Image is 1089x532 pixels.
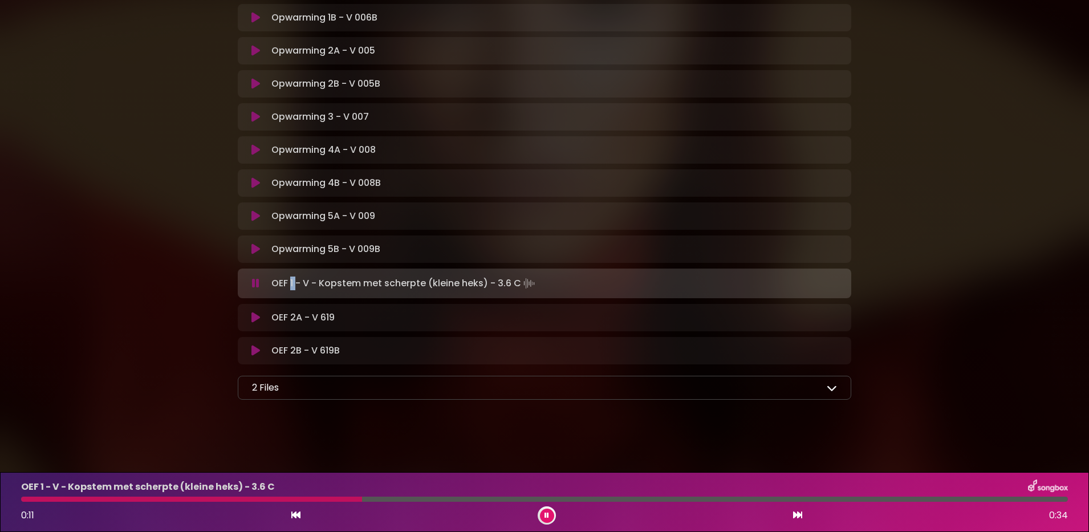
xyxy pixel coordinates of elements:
p: 2 Files [252,381,279,395]
p: Opwarming 5B - V 009B [271,242,380,256]
p: OEF 2B - V 619B [271,344,340,358]
p: Opwarming 3 - V 007 [271,110,369,124]
p: Opwarming 4A - V 008 [271,143,376,157]
img: waveform4.gif [521,275,537,291]
p: Opwarming 1B - V 006B [271,11,377,25]
p: Opwarming 4B - V 008B [271,176,381,190]
p: Opwarming 5A - V 009 [271,209,375,223]
p: Opwarming 2A - V 005 [271,44,375,58]
p: Opwarming 2B - V 005B [271,77,380,91]
p: OEF 2A - V 619 [271,311,335,324]
p: OEF 1 - V - Kopstem met scherpte (kleine heks) - 3.6 C [271,275,537,291]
